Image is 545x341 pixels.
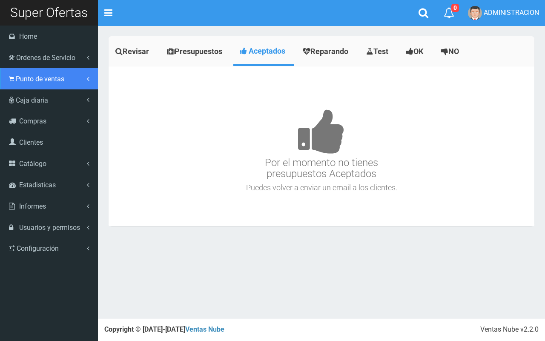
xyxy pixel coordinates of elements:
[480,325,539,335] div: Ventas Nube v2.2.0
[111,83,532,180] h3: Por el momento no tienes presupuestos Aceptados
[468,6,482,20] img: User Image
[233,38,294,64] a: Aceptados
[10,5,88,20] span: Super Ofertas
[111,183,532,192] h4: Puedes volver a enviar un email a los clientes.
[19,224,80,232] span: Usuarios y permisos
[296,38,357,65] a: Reparando
[434,38,468,65] a: NO
[373,47,388,56] span: Test
[17,244,59,252] span: Configuración
[19,160,46,168] span: Catálogo
[123,47,149,56] span: Revisar
[19,138,43,146] span: Clientes
[359,38,397,65] a: Test
[448,47,459,56] span: NO
[484,9,539,17] span: ADMINISTRACION
[16,96,48,104] span: Caja diaria
[175,47,222,56] span: Presupuestos
[310,47,348,56] span: Reparando
[19,117,46,125] span: Compras
[19,32,37,40] span: Home
[104,325,224,333] strong: Copyright © [DATE]-[DATE]
[19,181,56,189] span: Estadisticas
[185,325,224,333] a: Ventas Nube
[451,4,459,12] span: 0
[109,38,158,65] a: Revisar
[399,38,432,65] a: OK
[413,47,423,56] span: OK
[160,38,231,65] a: Presupuestos
[249,46,285,55] span: Aceptados
[16,75,64,83] span: Punto de ventas
[19,202,46,210] span: Informes
[16,54,75,62] span: Ordenes de Servicio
